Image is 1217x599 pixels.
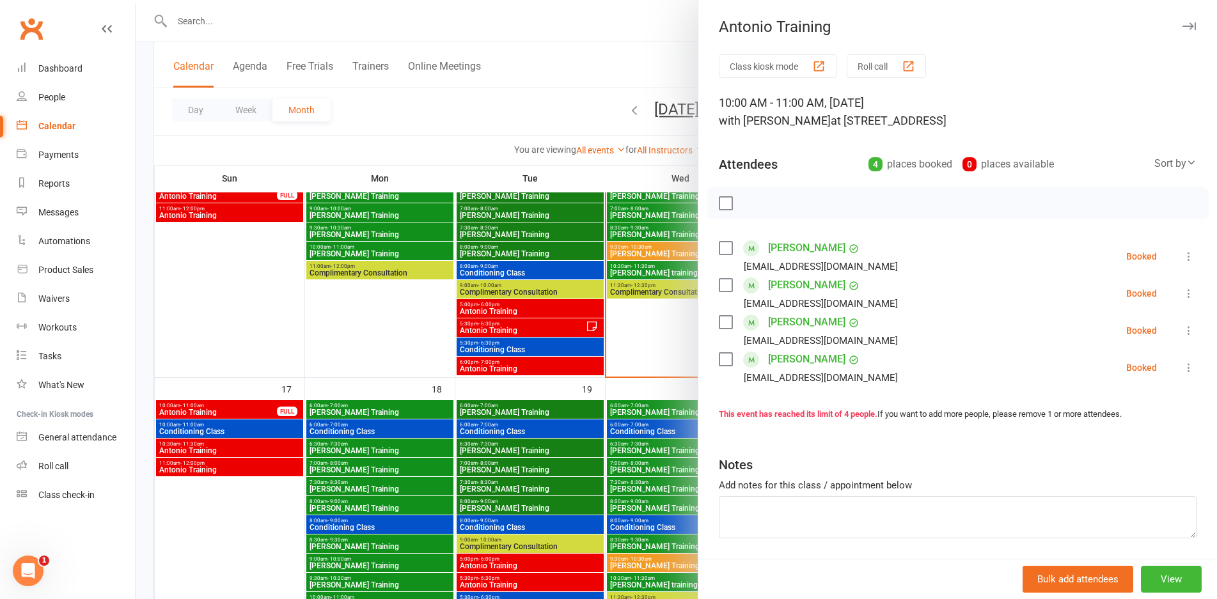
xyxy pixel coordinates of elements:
div: Antonio Training [698,18,1217,36]
div: places available [962,155,1054,173]
div: Payments [38,150,79,160]
div: General attendance [38,432,116,442]
div: 0 [962,157,977,171]
a: Calendar [17,112,135,141]
a: [PERSON_NAME] [768,275,845,295]
div: Booked [1126,289,1157,298]
a: [PERSON_NAME] [768,349,845,370]
div: Reports [38,178,70,189]
strong: This event has reached its limit of 4 people. [719,409,877,419]
div: Class check-in [38,490,95,500]
a: [PERSON_NAME] [768,312,845,332]
div: What's New [38,380,84,390]
div: Waivers [38,293,70,304]
div: Booked [1126,326,1157,335]
span: 1 [39,556,49,566]
div: [EMAIL_ADDRESS][DOMAIN_NAME] [744,332,898,349]
span: at [STREET_ADDRESS] [831,114,946,127]
a: People [17,83,135,112]
a: Product Sales [17,256,135,284]
a: Automations [17,227,135,256]
div: Add notes for this class / appointment below [719,478,1197,493]
a: Tasks [17,342,135,371]
button: Class kiosk mode [719,54,836,78]
span: with [PERSON_NAME] [719,114,831,127]
a: Class kiosk mode [17,481,135,510]
a: Clubworx [15,13,47,45]
div: Dashboard [38,63,82,74]
div: Calendar [38,121,75,131]
div: Sort by [1154,155,1197,172]
div: Booked [1126,252,1157,261]
div: 10:00 AM - 11:00 AM, [DATE] [719,94,1197,130]
div: places booked [868,155,952,173]
a: General attendance kiosk mode [17,423,135,452]
div: If you want to add more people, please remove 1 or more attendees. [719,408,1197,421]
a: Payments [17,141,135,169]
a: Messages [17,198,135,227]
div: Automations [38,236,90,246]
div: People [38,92,65,102]
div: Workouts [38,322,77,332]
a: Reports [17,169,135,198]
a: [PERSON_NAME] [768,238,845,258]
iframe: Intercom live chat [13,556,43,586]
a: Workouts [17,313,135,342]
div: Booked [1126,363,1157,372]
div: Product Sales [38,265,93,275]
div: [EMAIL_ADDRESS][DOMAIN_NAME] [744,370,898,386]
button: Roll call [847,54,926,78]
div: Tasks [38,351,61,361]
a: Waivers [17,284,135,313]
div: Attendees [719,155,778,173]
div: 4 [868,157,883,171]
button: View [1141,566,1202,593]
a: Roll call [17,452,135,481]
button: Bulk add attendees [1023,566,1133,593]
a: Dashboard [17,54,135,83]
div: Messages [38,207,79,217]
div: [EMAIL_ADDRESS][DOMAIN_NAME] [744,295,898,312]
div: [EMAIL_ADDRESS][DOMAIN_NAME] [744,258,898,275]
a: What's New [17,371,135,400]
div: Notes [719,456,753,474]
div: Roll call [38,461,68,471]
